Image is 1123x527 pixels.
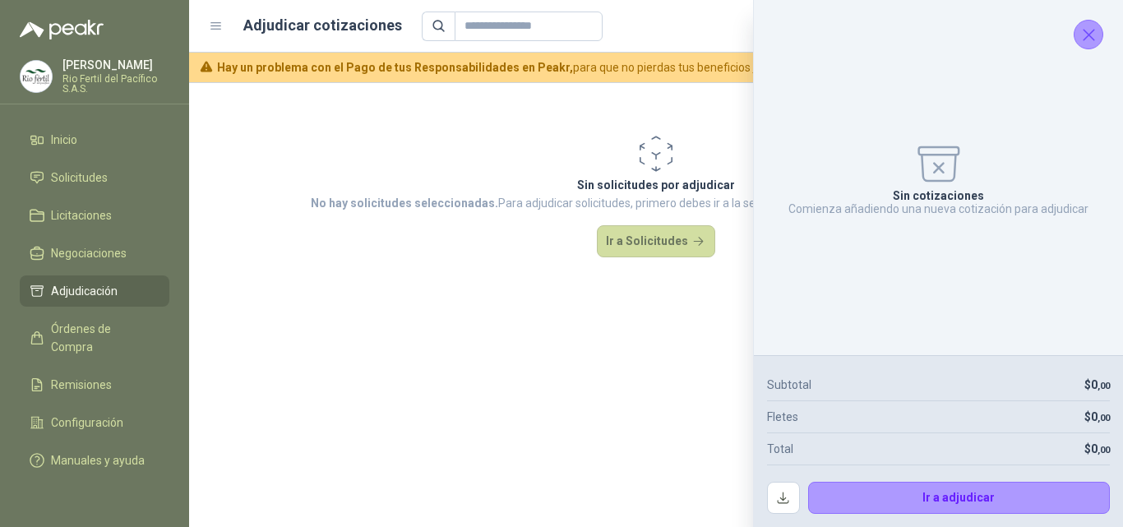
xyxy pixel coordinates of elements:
[51,282,118,300] span: Adjudicación
[243,14,402,37] h1: Adjudicar cotizaciones
[51,244,127,262] span: Negociaciones
[20,238,169,269] a: Negociaciones
[20,313,169,363] a: Órdenes de Compra
[808,482,1111,515] button: Ir a adjudicar
[20,162,169,193] a: Solicitudes
[788,202,1088,215] p: Comienza añadiendo una nueva cotización para adjudicar
[767,376,811,394] p: Subtotal
[62,59,169,71] p: [PERSON_NAME]
[20,445,169,476] a: Manuales y ayuda
[51,376,112,394] span: Remisiones
[20,407,169,438] a: Configuración
[1084,440,1110,458] p: $
[1091,378,1110,391] span: 0
[20,124,169,155] a: Inicio
[597,225,715,258] button: Ir a Solicitudes
[51,414,123,432] span: Configuración
[51,206,112,224] span: Licitaciones
[217,61,573,74] b: Hay un problema con el Pago de tus Responsabilidades en Peakr,
[1098,413,1110,423] span: ,00
[1084,408,1110,426] p: $
[1091,410,1110,423] span: 0
[1098,445,1110,455] span: ,00
[1091,442,1110,455] span: 0
[893,189,984,202] p: Sin cotizaciones
[1098,381,1110,391] span: ,00
[311,196,498,210] strong: No hay solicitudes seleccionadas.
[20,369,169,400] a: Remisiones
[20,200,169,231] a: Licitaciones
[767,408,798,426] p: Fletes
[51,451,145,469] span: Manuales y ayuda
[311,176,1002,194] p: Sin solicitudes por adjudicar
[20,20,104,39] img: Logo peakr
[20,275,169,307] a: Adjudicación
[217,58,866,76] span: para que no pierdas tus beneficios
[1084,376,1110,394] p: $
[767,440,793,458] p: Total
[311,194,1002,212] p: Para adjudicar solicitudes, primero debes ir a la sección de solicitudes y elegir las que te inte...
[21,61,52,92] img: Company Logo
[51,169,108,187] span: Solicitudes
[51,131,77,149] span: Inicio
[62,74,169,94] p: Rio Fertil del Pacífico S.A.S.
[51,320,154,356] span: Órdenes de Compra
